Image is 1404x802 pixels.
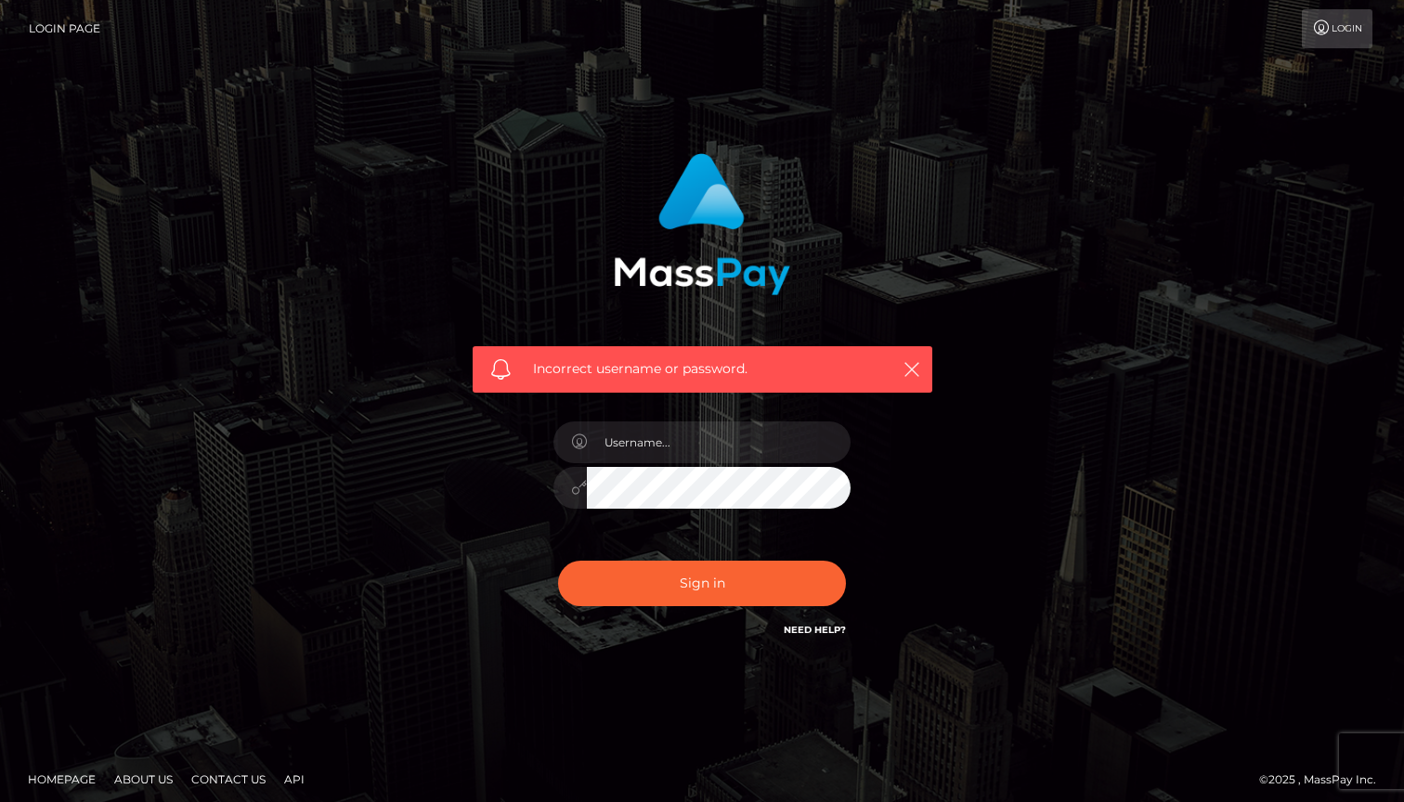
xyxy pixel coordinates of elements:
input: Username... [587,421,851,463]
a: Need Help? [784,624,846,636]
a: API [277,765,312,794]
a: Contact Us [184,765,273,794]
a: Homepage [20,765,103,794]
img: MassPay Login [614,153,790,295]
a: About Us [107,765,180,794]
div: © 2025 , MassPay Inc. [1259,770,1390,790]
a: Login Page [29,9,100,48]
button: Sign in [558,561,846,606]
a: Login [1302,9,1372,48]
span: Incorrect username or password. [533,359,872,379]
